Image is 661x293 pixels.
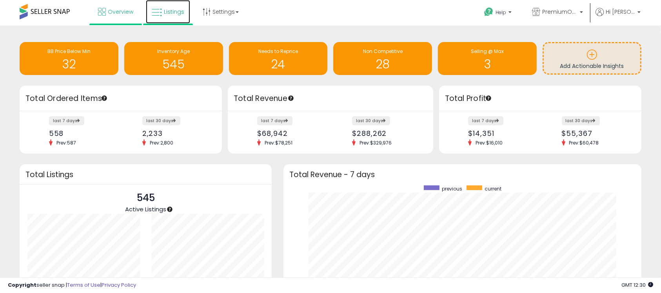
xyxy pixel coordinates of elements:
[438,42,537,75] a: Selling @ Max 3
[478,1,519,26] a: Help
[562,116,600,125] label: last 30 days
[229,42,328,75] a: Needs to Reprice 24
[442,185,463,192] span: previous
[166,206,173,213] div: Tooltip anchor
[333,42,432,75] a: Non Competitive 28
[472,139,507,146] span: Prev: $16,010
[485,185,502,192] span: current
[102,281,136,289] a: Privacy Policy
[234,93,427,104] h3: Total Revenue
[20,42,118,75] a: BB Price Below Min 32
[164,8,184,16] span: Listings
[496,9,506,16] span: Help
[261,139,296,146] span: Prev: $78,251
[146,139,177,146] span: Prev: 2,800
[621,281,653,289] span: 2025-08-15 12:30 GMT
[258,48,298,55] span: Needs to Reprice
[352,116,390,125] label: last 30 days
[49,129,115,137] div: 558
[24,58,114,71] h1: 32
[257,129,325,137] div: $68,942
[471,48,504,55] span: Selling @ Max
[468,129,534,137] div: $14,351
[67,281,100,289] a: Terms of Use
[25,172,266,178] h3: Total Listings
[468,116,503,125] label: last 7 days
[606,8,635,16] span: Hi [PERSON_NAME]
[25,93,216,104] h3: Total Ordered Items
[363,48,403,55] span: Non Competitive
[101,95,108,102] div: Tooltip anchor
[485,95,492,102] div: Tooltip anchor
[8,282,136,289] div: seller snap | |
[287,95,294,102] div: Tooltip anchor
[484,7,494,17] i: Get Help
[356,139,396,146] span: Prev: $329,976
[125,205,166,213] span: Active Listings
[596,8,641,26] a: Hi [PERSON_NAME]
[565,139,603,146] span: Prev: $60,478
[289,172,636,178] h3: Total Revenue - 7 days
[337,58,428,71] h1: 28
[233,58,324,71] h1: 24
[442,58,533,71] h1: 3
[142,129,208,137] div: 2,233
[47,48,91,55] span: BB Price Below Min
[142,116,180,125] label: last 30 days
[157,48,190,55] span: Inventory Age
[544,43,640,73] a: Add Actionable Insights
[562,129,628,137] div: $55,367
[53,139,80,146] span: Prev: 587
[108,8,133,16] span: Overview
[8,281,36,289] strong: Copyright
[542,8,577,16] span: PremiumOutdoorGrills
[352,129,419,137] div: $288,262
[257,116,292,125] label: last 7 days
[445,93,636,104] h3: Total Profit
[560,62,624,70] span: Add Actionable Insights
[124,42,223,75] a: Inventory Age 545
[128,58,219,71] h1: 545
[49,116,84,125] label: last 7 days
[125,190,166,205] p: 545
